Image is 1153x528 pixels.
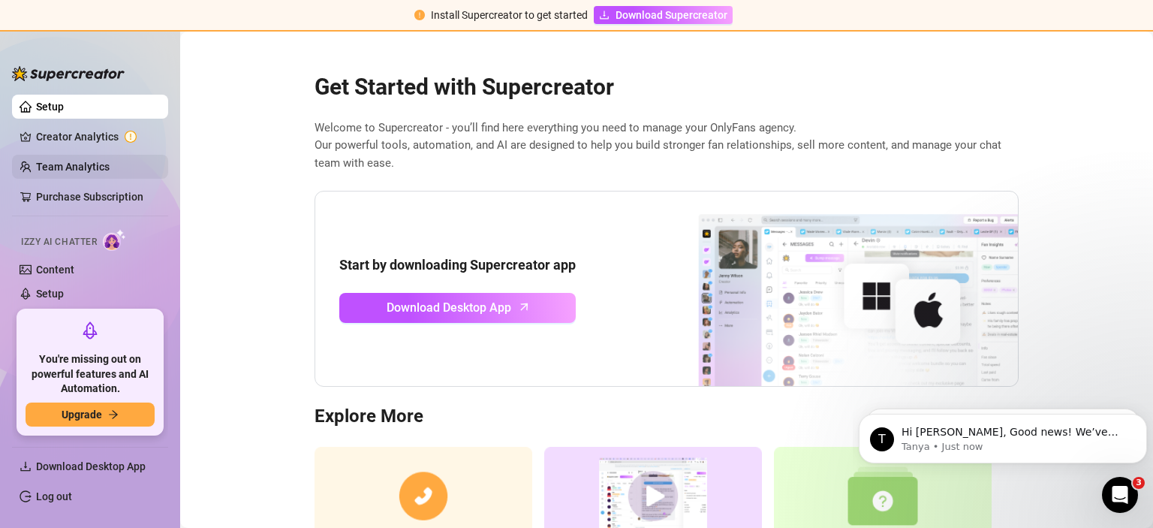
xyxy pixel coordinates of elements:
span: Izzy AI Chatter [21,235,97,249]
a: Purchase Subscription [36,185,156,209]
span: 3 [1133,477,1145,489]
span: Download Desktop App [387,298,511,317]
a: Setup [36,288,64,300]
h2: Get Started with Supercreator [315,73,1019,101]
button: Upgradearrow-right [26,403,155,427]
a: Team Analytics [36,161,110,173]
a: Download Desktop Apparrow-up [339,293,576,323]
span: You're missing out on powerful features and AI Automation. [26,352,155,397]
img: logo-BBDzfeDw.svg [12,66,125,81]
a: Content [36,264,74,276]
span: arrow-right [108,409,119,420]
a: Creator Analytics exclamation-circle [36,125,156,149]
span: Upgrade [62,409,102,421]
img: AI Chatter [103,229,126,251]
span: download [599,10,610,20]
span: exclamation-circle [414,10,425,20]
span: Download Desktop App [36,460,146,472]
span: Download Supercreator [616,7,727,23]
h3: Explore More [315,405,1019,429]
a: Download Supercreator [594,6,733,24]
span: Welcome to Supercreator - you’ll find here everything you need to manage your OnlyFans agency. Ou... [315,119,1019,173]
a: Setup [36,101,64,113]
iframe: Intercom live chat [1102,477,1138,513]
img: download app [643,192,1018,387]
a: Log out [36,490,72,502]
span: rocket [81,321,99,339]
iframe: Intercom notifications message [853,382,1153,487]
strong: Start by downloading Supercreator app [339,257,576,273]
span: download [20,460,32,472]
span: arrow-up [516,298,533,315]
span: Install Supercreator to get started [431,9,588,21]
